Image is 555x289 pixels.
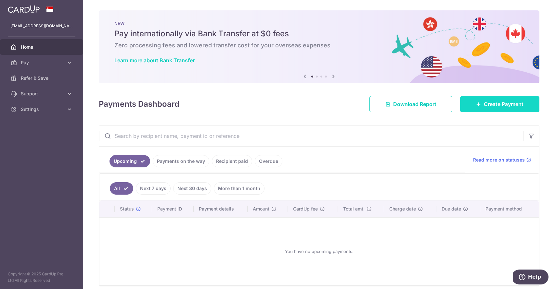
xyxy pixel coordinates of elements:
span: Home [21,44,64,50]
span: Status [120,206,134,212]
span: Charge date [389,206,416,212]
span: Download Report [393,100,436,108]
h6: Zero processing fees and lowered transfer cost for your overseas expenses [114,42,524,49]
p: NEW [114,21,524,26]
p: [EMAIL_ADDRESS][DOMAIN_NAME] [10,23,73,29]
span: Amount [253,206,269,212]
a: Upcoming [110,155,150,167]
span: Create Payment [484,100,523,108]
a: All [110,182,133,195]
th: Payment method [480,200,539,217]
a: Create Payment [460,96,539,112]
a: Recipient paid [212,155,252,167]
iframe: Opens a widget where you can find more information [513,270,549,286]
span: Settings [21,106,64,113]
span: Support [21,90,64,97]
a: Download Report [369,96,452,112]
img: Bank transfer banner [99,10,539,83]
a: Payments on the way [153,155,209,167]
a: Next 7 days [136,182,171,195]
span: Total amt. [343,206,365,212]
th: Payment details [194,200,248,217]
a: More than 1 month [214,182,265,195]
a: Overdue [255,155,282,167]
a: Read more on statuses [473,157,531,163]
a: Next 30 days [173,182,211,195]
input: Search by recipient name, payment id or reference [99,126,523,146]
span: CardUp fee [293,206,318,212]
span: Due date [442,206,461,212]
h5: Pay internationally via Bank Transfer at $0 fees [114,29,524,39]
h4: Payments Dashboard [99,98,179,110]
th: Payment ID [152,200,194,217]
span: Pay [21,59,64,66]
img: CardUp [8,5,40,13]
span: Refer & Save [21,75,64,81]
div: You have no upcoming payments. [107,223,531,280]
span: Read more on statuses [473,157,525,163]
a: Learn more about Bank Transfer [114,57,195,64]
